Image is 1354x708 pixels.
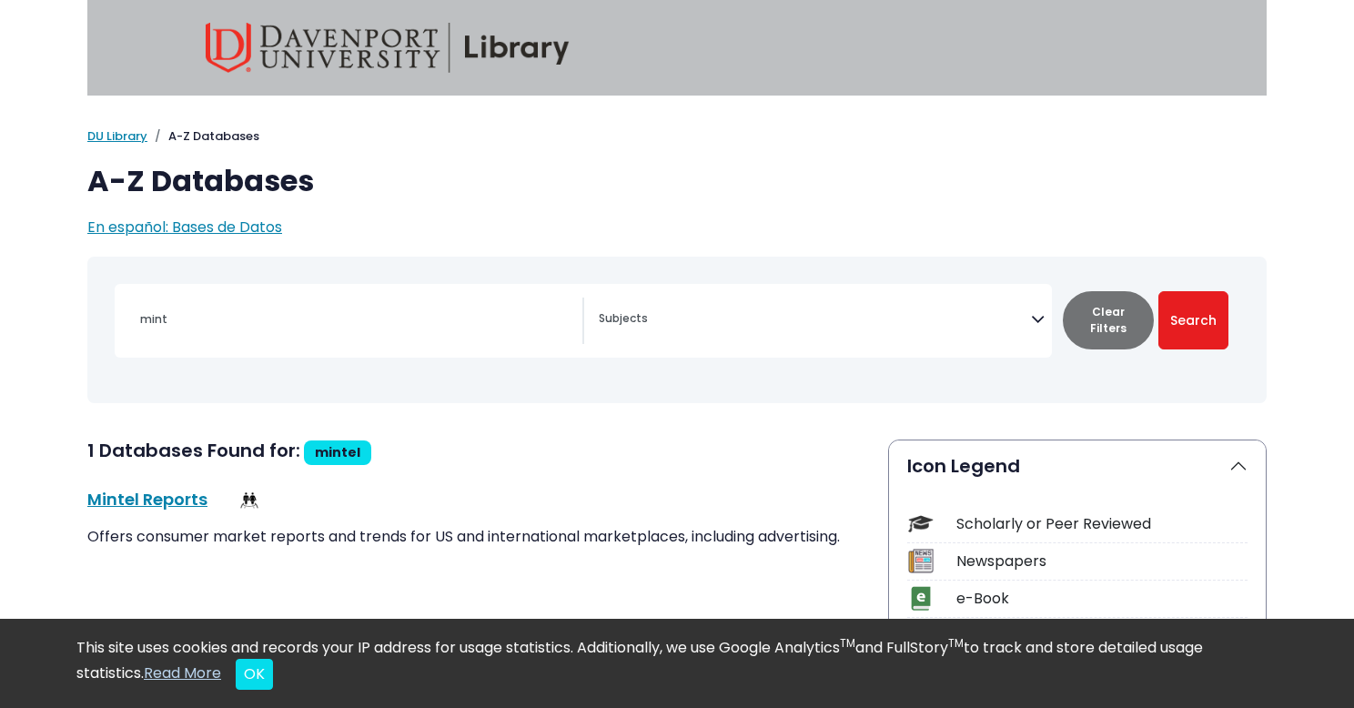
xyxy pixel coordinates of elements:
nav: Search filters [87,257,1267,403]
input: Search database by title or keyword [129,306,582,332]
button: Icon Legend [889,440,1266,491]
li: A-Z Databases [147,127,259,146]
button: Submit for Search Results [1158,291,1228,349]
sup: TM [840,635,855,651]
img: Icon Scholarly or Peer Reviewed [908,511,933,536]
img: Demographics [240,491,258,510]
div: This site uses cookies and records your IP address for usage statistics. Additionally, we use Goo... [76,637,1278,690]
button: Close [236,659,273,690]
a: Read More [144,662,221,683]
div: Scholarly or Peer Reviewed [956,513,1248,535]
button: Clear Filters [1063,291,1154,349]
div: e-Book [956,588,1248,610]
nav: breadcrumb [87,127,1267,146]
a: DU Library [87,127,147,145]
p: Offers consumer market reports and trends for US and international marketplaces, including advert... [87,526,866,548]
div: Newspapers [956,551,1248,572]
textarea: Search [599,313,1031,328]
a: Mintel Reports [87,488,207,511]
h1: A-Z Databases [87,164,1267,198]
a: En español: Bases de Datos [87,217,282,238]
img: Icon e-Book [908,586,933,611]
img: Icon Newspapers [908,549,933,573]
span: mintel [315,443,360,461]
span: 1 Databases Found for: [87,438,300,463]
img: Davenport University Library [206,23,570,73]
sup: TM [948,635,964,651]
